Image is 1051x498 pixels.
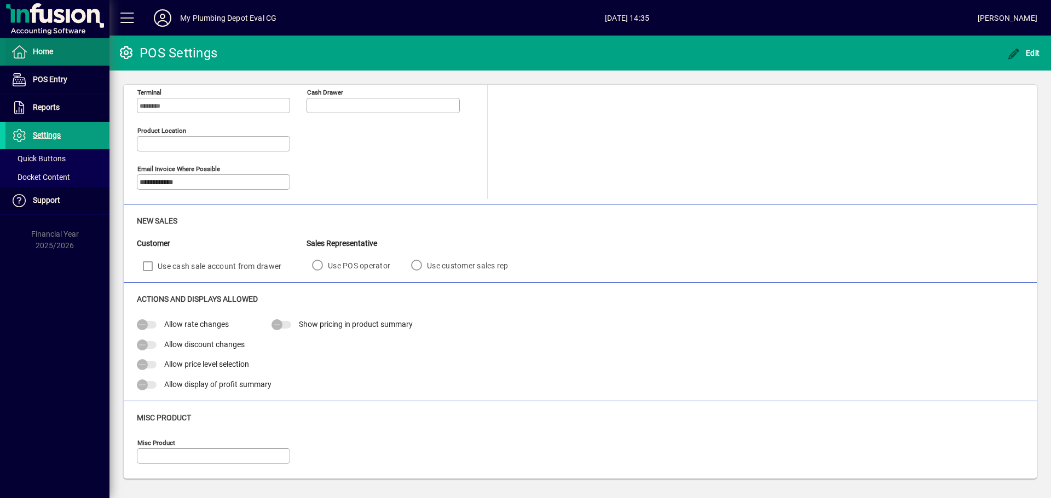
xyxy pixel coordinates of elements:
[137,238,307,249] div: Customer
[137,439,175,447] mat-label: Misc Product
[5,66,109,93] a: POS Entry
[5,168,109,186] a: Docket Content
[276,9,977,27] span: [DATE] 14:35
[978,9,1037,27] div: [PERSON_NAME]
[299,320,413,329] span: Show pricing in product summary
[33,75,67,84] span: POS Entry
[145,8,180,28] button: Profile
[164,320,229,329] span: Allow rate changes
[5,38,109,66] a: Home
[5,149,109,168] a: Quick Buttons
[137,216,177,225] span: New Sales
[33,47,53,56] span: Home
[11,173,70,181] span: Docket Content
[164,360,249,368] span: Allow price level selection
[307,238,524,249] div: Sales Representative
[137,165,220,173] mat-label: Email Invoice where possible
[33,196,60,204] span: Support
[118,44,217,62] div: POS Settings
[137,127,186,134] mat-label: Product location
[11,154,66,163] span: Quick Buttons
[1004,43,1043,63] button: Edit
[307,89,343,96] mat-label: Cash Drawer
[137,295,258,303] span: Actions and Displays Allowed
[33,103,60,112] span: Reports
[137,413,191,422] span: Misc Product
[33,131,61,139] span: Settings
[5,187,109,214] a: Support
[180,9,276,27] div: My Plumbing Depot Eval CG
[137,89,161,96] mat-label: Terminal
[5,94,109,121] a: Reports
[164,380,272,389] span: Allow display of profit summary
[1007,49,1040,57] span: Edit
[164,340,245,349] span: Allow discount changes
